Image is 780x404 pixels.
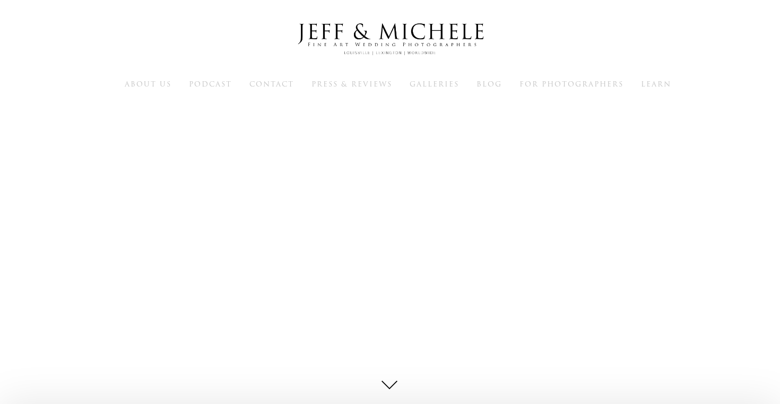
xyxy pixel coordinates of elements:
a: Podcast [189,79,232,89]
a: Learn [641,79,671,89]
a: Blog [476,79,502,89]
a: Press & Reviews [311,79,392,89]
a: About Us [125,79,171,89]
a: Galleries [410,79,459,89]
a: Contact [249,79,294,89]
img: Louisville Wedding Photographers - Jeff & Michele Wedding Photographers [284,13,496,65]
a: For Photographers [519,79,623,89]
